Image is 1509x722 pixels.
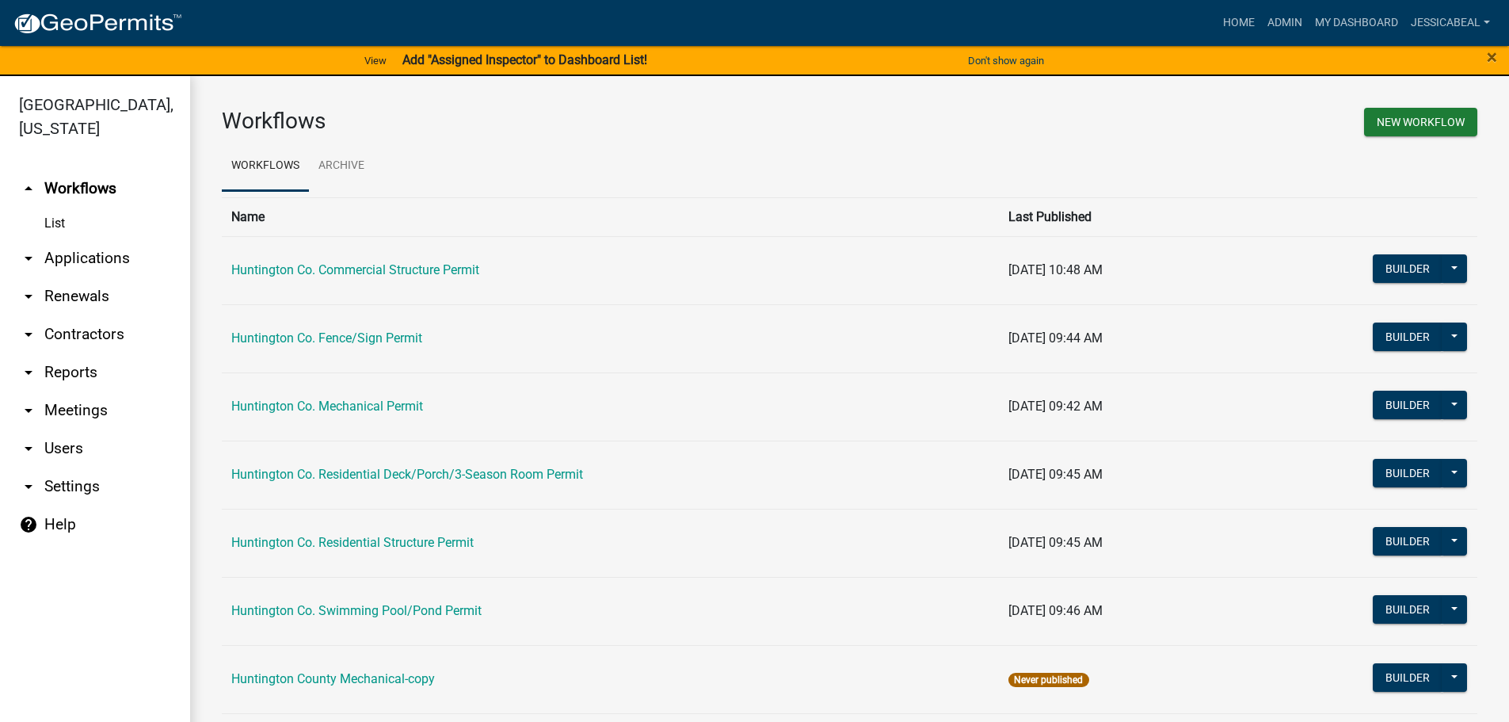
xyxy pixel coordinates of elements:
[19,287,38,306] i: arrow_drop_down
[19,325,38,344] i: arrow_drop_down
[1217,8,1261,38] a: Home
[231,399,423,414] a: Huntington Co. Mechanical Permit
[19,363,38,382] i: arrow_drop_down
[1373,323,1442,351] button: Builder
[999,197,1237,236] th: Last Published
[309,141,374,192] a: Archive
[1373,527,1442,556] button: Builder
[1309,8,1404,38] a: My Dashboard
[1373,254,1442,283] button: Builder
[1008,603,1103,618] span: [DATE] 09:46 AM
[1008,535,1103,550] span: [DATE] 09:45 AM
[222,197,999,236] th: Name
[231,671,435,686] a: Huntington County Mechanical-copy
[19,179,38,198] i: arrow_drop_up
[1008,262,1103,277] span: [DATE] 10:48 AM
[1008,673,1088,687] span: Never published
[19,249,38,268] i: arrow_drop_down
[1487,48,1497,67] button: Close
[222,141,309,192] a: Workflows
[231,535,474,550] a: Huntington Co. Residential Structure Permit
[962,48,1050,74] button: Don't show again
[1487,46,1497,68] span: ×
[1008,399,1103,414] span: [DATE] 09:42 AM
[1364,108,1477,136] button: New Workflow
[1373,391,1442,419] button: Builder
[402,52,647,67] strong: Add "Assigned Inspector" to Dashboard List!
[222,108,838,135] h3: Workflows
[1008,467,1103,482] span: [DATE] 09:45 AM
[1373,459,1442,487] button: Builder
[1404,8,1496,38] a: JessicaBeal
[231,603,482,618] a: Huntington Co. Swimming Pool/Pond Permit
[231,467,583,482] a: Huntington Co. Residential Deck/Porch/3-Season Room Permit
[358,48,393,74] a: View
[19,401,38,420] i: arrow_drop_down
[1008,330,1103,346] span: [DATE] 09:44 AM
[231,330,422,346] a: Huntington Co. Fence/Sign Permit
[19,477,38,496] i: arrow_drop_down
[1373,663,1442,692] button: Builder
[1261,8,1309,38] a: Admin
[1373,595,1442,624] button: Builder
[231,262,479,277] a: Huntington Co. Commercial Structure Permit
[19,439,38,458] i: arrow_drop_down
[19,515,38,534] i: help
